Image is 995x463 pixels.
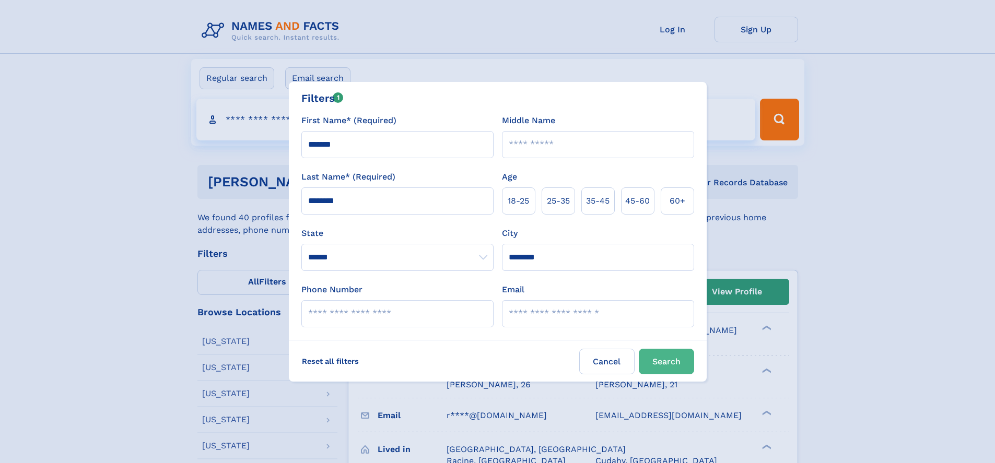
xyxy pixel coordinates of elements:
[502,227,518,240] label: City
[547,195,570,207] span: 25‑35
[295,349,366,374] label: Reset all filters
[502,283,524,296] label: Email
[586,195,610,207] span: 35‑45
[301,90,344,106] div: Filters
[508,195,529,207] span: 18‑25
[579,349,635,374] label: Cancel
[301,227,494,240] label: State
[301,171,395,183] label: Last Name* (Required)
[625,195,650,207] span: 45‑60
[639,349,694,374] button: Search
[301,283,362,296] label: Phone Number
[502,171,517,183] label: Age
[502,114,555,127] label: Middle Name
[301,114,396,127] label: First Name* (Required)
[670,195,685,207] span: 60+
